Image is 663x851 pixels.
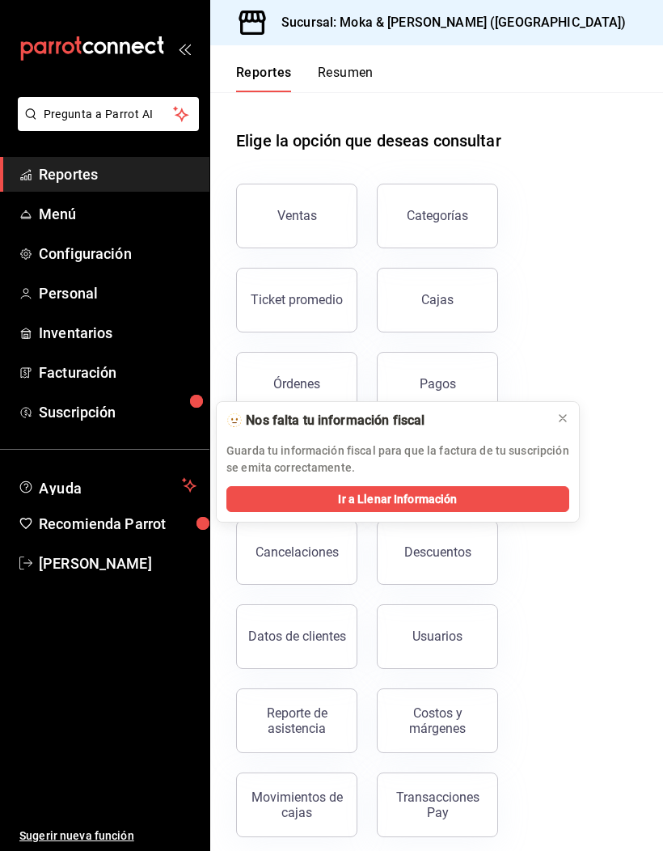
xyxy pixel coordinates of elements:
div: Categorías [407,208,468,223]
span: Ir a Llenar Información [338,491,457,508]
button: Datos de clientes [236,604,357,669]
a: Pregunta a Parrot AI [11,117,199,134]
button: Pregunta a Parrot AI [18,97,199,131]
div: Órdenes [273,376,320,392]
div: Reporte de asistencia [247,705,347,736]
button: Usuarios [377,604,498,669]
h1: Elige la opción que deseas consultar [236,129,501,153]
button: Ventas [236,184,357,248]
span: Inventarios [39,322,196,344]
span: Facturación [39,362,196,383]
button: Descuentos [377,520,498,585]
span: Pregunta a Parrot AI [44,106,174,123]
div: Costos y márgenes [387,705,488,736]
button: Órdenes [236,352,357,417]
div: Cajas [421,290,454,310]
span: Reportes [39,163,196,185]
span: Configuración [39,243,196,265]
button: Categorías [377,184,498,248]
span: Suscripción [39,401,196,423]
span: Ayuda [39,476,175,495]
div: Descuentos [404,544,471,560]
span: [PERSON_NAME] [39,553,196,574]
span: Sugerir nueva función [19,828,196,845]
button: Ticket promedio [236,268,357,332]
span: Menú [39,203,196,225]
button: Reportes [236,65,292,92]
button: Costos y márgenes [377,688,498,753]
h3: Sucursal: Moka & [PERSON_NAME] ([GEOGRAPHIC_DATA]) [268,13,627,32]
button: open_drawer_menu [178,42,191,55]
a: Cajas [377,268,498,332]
div: Ventas [277,208,317,223]
button: Resumen [318,65,374,92]
div: Pagos [420,376,456,392]
button: Ir a Llenar Información [226,486,569,512]
div: Movimientos de cajas [247,790,347,820]
span: Personal [39,282,196,304]
button: Cancelaciones [236,520,357,585]
div: Datos de clientes [248,629,346,644]
button: Pagos [377,352,498,417]
div: Usuarios [412,629,462,644]
div: Transacciones Pay [387,790,488,820]
div: Ticket promedio [251,292,343,307]
div: navigation tabs [236,65,374,92]
span: Recomienda Parrot [39,513,196,535]
button: Movimientos de cajas [236,773,357,837]
button: Transacciones Pay [377,773,498,837]
div: Cancelaciones [255,544,339,560]
div: 🫥 Nos falta tu información fiscal [226,412,543,430]
p: Guarda tu información fiscal para que la factura de tu suscripción se emita correctamente. [226,442,569,476]
button: Reporte de asistencia [236,688,357,753]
